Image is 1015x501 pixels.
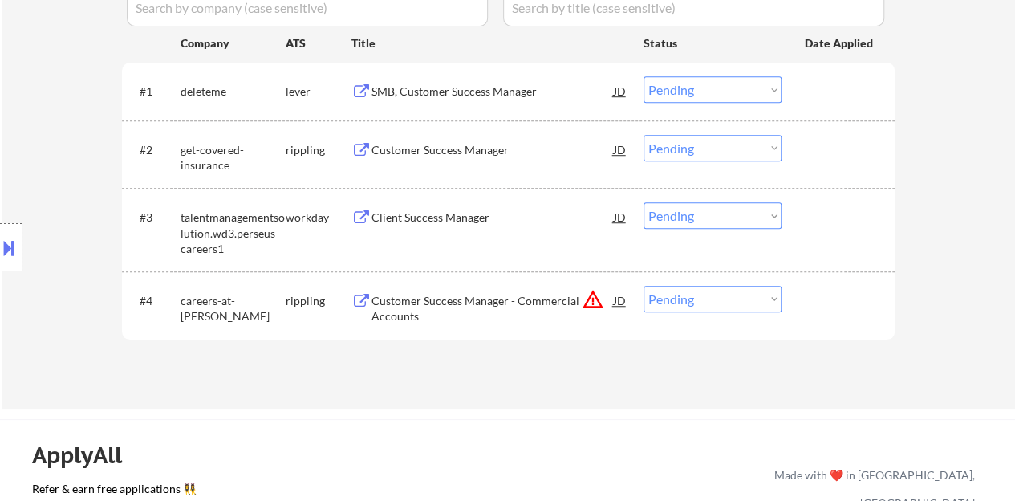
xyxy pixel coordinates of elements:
div: lever [286,83,351,100]
a: Refer & earn free applications 👯‍♀️ [32,483,439,500]
div: JD [612,76,628,105]
div: JD [612,135,628,164]
div: Status [644,28,782,57]
div: Customer Success Manager [371,142,614,158]
div: workday [286,210,351,226]
div: ATS [286,35,351,51]
div: ApplyAll [32,442,140,469]
div: Date Applied [805,35,875,51]
div: #1 [140,83,168,100]
div: Customer Success Manager - Commercial Accounts [371,293,614,324]
div: rippling [286,293,351,309]
div: SMB, Customer Success Manager [371,83,614,100]
div: Client Success Manager [371,210,614,226]
div: JD [612,286,628,315]
div: rippling [286,142,351,158]
div: deleteme [181,83,286,100]
div: JD [612,202,628,231]
button: warning_amber [582,288,604,311]
div: Company [181,35,286,51]
div: Title [351,35,628,51]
